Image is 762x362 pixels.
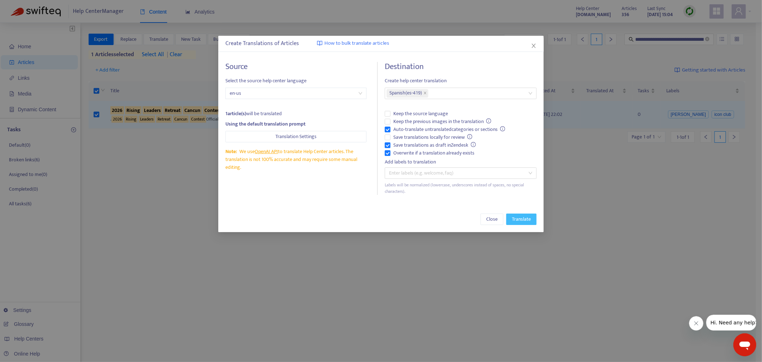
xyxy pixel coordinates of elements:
[500,126,505,131] span: info-circle
[390,141,479,149] span: Save translations as draft in Zendesk
[225,148,367,171] div: We use to translate Help Center articles. The translation is not 100% accurate and may require so...
[225,62,367,72] h4: Source
[390,149,477,157] span: Overwrite if a translation already exists
[225,77,367,85] span: Select the source help center language
[225,110,367,118] div: will be translated
[225,131,367,142] button: Translation Settings
[317,40,323,46] img: image-link
[385,62,537,72] h4: Destination
[531,43,537,49] span: close
[486,215,498,223] span: Close
[471,142,476,147] span: info-circle
[733,333,756,356] iframe: Button to launch messaging window
[390,118,494,126] span: Keep the previous images in the translation
[480,214,503,225] button: Close
[324,39,389,48] span: How to bulk translate articles
[689,316,703,331] iframe: Close message
[390,126,508,133] span: Auto-translate untranslated categories or sections
[255,147,278,156] a: OpenAI API
[385,182,537,195] div: Labels will be normalized (lowercase, underscores instead of spaces, no special characters).
[486,118,491,123] span: info-circle
[390,110,451,118] span: Keep the source language
[389,89,422,98] span: Spanish ( es-419 )
[385,77,537,85] span: Create help center translation
[225,109,246,118] strong: 1 article(s)
[225,39,537,48] div: Create Translations of Articles
[225,147,237,156] span: Note:
[225,120,367,128] div: Using the default translation prompt
[467,134,472,139] span: info-circle
[530,42,538,50] button: Close
[317,39,389,48] a: How to bulk translate articles
[230,88,362,99] span: en-us
[390,133,475,141] span: Save translations locally for review
[4,5,51,11] span: Hi. Need any help?
[512,215,531,223] span: Translate
[385,158,537,166] div: Add labels to translation
[706,315,756,331] iframe: Message from company
[506,214,537,225] button: Translate
[275,133,317,141] span: Translation Settings
[423,91,427,96] span: close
